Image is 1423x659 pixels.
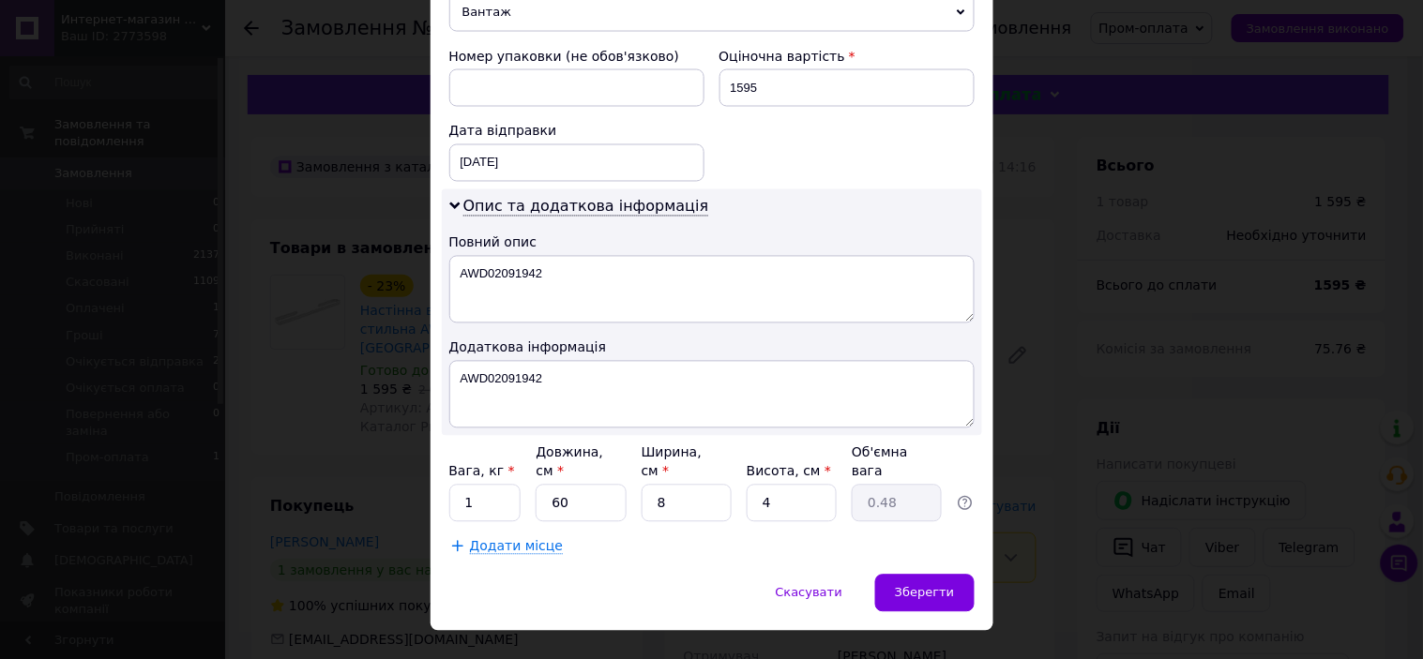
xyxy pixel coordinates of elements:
div: Об'ємна вага [852,443,942,481]
span: Опис та додаткова інформація [463,198,709,217]
textarea: AWD02091942 [449,361,975,428]
label: Ширина, см [642,445,702,479]
label: Довжина, см [536,445,603,479]
label: Висота, см [747,464,831,479]
span: Зберегти [895,586,954,600]
span: Додати місце [470,539,564,555]
div: Додаткова інформація [449,338,975,357]
span: Скасувати [776,586,842,600]
label: Вага, кг [449,464,515,479]
div: Повний опис [449,233,975,252]
div: Оціночна вартість [719,47,975,66]
div: Дата відправки [449,122,704,141]
textarea: AWD02091942 [449,256,975,323]
div: Номер упаковки (не обов'язково) [449,47,704,66]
